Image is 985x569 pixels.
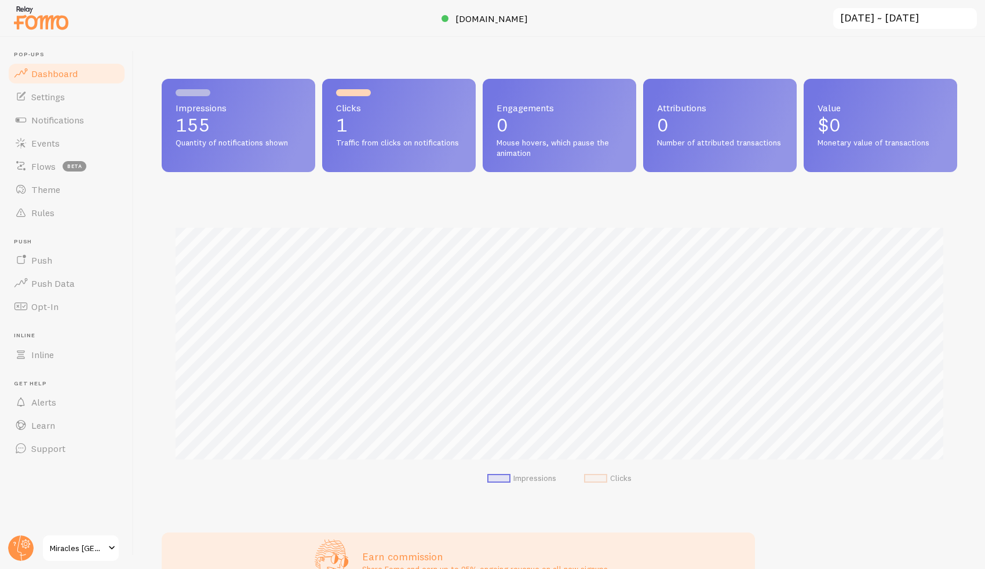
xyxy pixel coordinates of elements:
span: Monetary value of transactions [818,138,943,148]
span: Settings [31,91,65,103]
span: Notifications [31,114,84,126]
a: Rules [7,201,126,224]
span: Engagements [497,103,622,112]
span: Inline [14,332,126,340]
li: Impressions [487,473,556,484]
span: Pop-ups [14,51,126,59]
span: Quantity of notifications shown [176,138,301,148]
span: Push [31,254,52,266]
span: Support [31,443,65,454]
span: Dashboard [31,68,78,79]
span: Push Data [31,278,75,289]
span: Rules [31,207,54,218]
p: 0 [657,116,783,134]
li: Clicks [584,473,632,484]
a: Opt-In [7,295,126,318]
span: Number of attributed transactions [657,138,783,148]
a: Inline [7,343,126,366]
a: Theme [7,178,126,201]
a: Settings [7,85,126,108]
span: Learn [31,420,55,431]
a: Flows beta [7,155,126,178]
a: Dashboard [7,62,126,85]
p: 0 [497,116,622,134]
span: $0 [818,114,841,136]
a: Miracles [GEOGRAPHIC_DATA] [42,534,120,562]
span: Theme [31,184,60,195]
span: Value [818,103,943,112]
span: Flows [31,161,56,172]
span: Impressions [176,103,301,112]
span: Inline [31,349,54,360]
a: Push [7,249,126,272]
span: Traffic from clicks on notifications [336,138,462,148]
span: Clicks [336,103,462,112]
span: Attributions [657,103,783,112]
span: beta [63,161,86,172]
span: Get Help [14,380,126,388]
a: Push Data [7,272,126,295]
p: 155 [176,116,301,134]
h3: Earn commission [362,550,608,563]
span: Mouse hovers, which pause the animation [497,138,622,158]
a: Alerts [7,391,126,414]
a: Support [7,437,126,460]
a: Notifications [7,108,126,132]
img: fomo-relay-logo-orange.svg [12,3,70,32]
span: Miracles [GEOGRAPHIC_DATA] [50,541,105,555]
span: Opt-In [31,301,59,312]
span: Events [31,137,60,149]
p: 1 [336,116,462,134]
span: Alerts [31,396,56,408]
a: Learn [7,414,126,437]
span: Push [14,238,126,246]
a: Events [7,132,126,155]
